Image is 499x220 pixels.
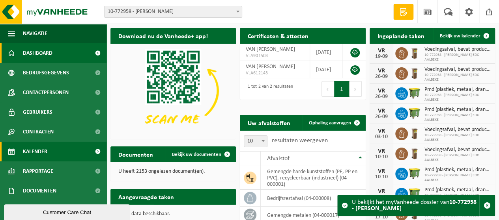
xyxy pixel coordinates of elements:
span: Bekijk uw documenten [172,152,221,157]
span: Pmd (plastiek, metaal, drankkartons) (bedrijven) [424,167,491,173]
div: 26-09 [374,74,389,79]
p: Geen data beschikbaar. [118,211,228,217]
img: WB-0140-HPE-BN-01 [408,46,421,59]
span: Contracten [23,122,54,142]
span: Rapportage [23,161,53,181]
img: WB-1100-HPE-GN-50 [408,166,421,180]
span: 10-772958 - [PERSON_NAME] EDC AALBEKE [424,133,491,142]
span: 10-772958 - [PERSON_NAME] EDC AALBEKE [424,93,491,102]
span: Pmd (plastiek, metaal, drankkartons) (bedrijven) [424,107,491,113]
div: 10-10 [374,174,389,180]
span: Documenten [23,181,56,201]
img: WB-0140-HPE-BN-01 [408,146,421,160]
div: VR [374,168,389,174]
span: 10-772958 - [PERSON_NAME] EDC AALBEKE [424,73,491,82]
span: VAN [PERSON_NAME] [246,46,295,52]
h2: Download nu de Vanheede+ app! [110,28,216,43]
div: 03-10 [374,134,389,140]
span: Pmd (plastiek, metaal, drankkartons) (bedrijven) [424,87,491,93]
div: VR [374,148,389,154]
span: Dashboard [23,43,52,63]
span: 10 [244,136,267,147]
div: 26-09 [374,94,389,100]
span: VLA612143 [246,70,304,76]
span: VLA901503 [246,53,304,59]
span: Contactpersonen [23,83,69,102]
td: [DATE] [310,61,342,78]
img: WB-1100-HPE-GN-50 [408,106,421,120]
div: 26-09 [374,114,389,120]
span: Ophaling aanvragen [309,120,351,126]
div: VR [374,48,389,54]
img: WB-1100-HPE-GN-50 [408,187,421,200]
span: Voedingsafval, bevat producten van dierlijke oorsprong, onverpakt, categorie 3 [424,127,491,133]
span: Kalender [23,142,47,161]
img: WB-1100-HPE-GN-50 [408,86,421,100]
img: WB-0140-HPE-BN-01 [408,126,421,140]
img: Download de VHEPlus App [110,44,236,138]
a: Bekijk uw kalender [434,28,494,44]
h2: Uw afvalstoffen [240,115,298,130]
span: 10-772958 - [PERSON_NAME] EDC AALBEKE [424,173,491,183]
strong: 10-772958 - [PERSON_NAME] [352,199,477,212]
span: 10-772958 - [PERSON_NAME] EDC AALBEKE [424,113,491,122]
button: 1 [334,81,349,97]
td: gemengde harde kunststoffen (PE, PP en PVC), recycleerbaar (industrieel) (04-000001) [261,166,365,190]
span: Navigatie [23,24,47,43]
button: Previous [321,81,334,97]
span: Afvalstof [267,155,289,162]
td: [DATE] [310,44,342,61]
td: bedrijfsrestafval (04-000008) [261,190,365,207]
span: Gebruikers [23,102,52,122]
h2: Certificaten & attesten [240,28,316,43]
iframe: chat widget [4,203,132,220]
span: Voedingsafval, bevat producten van dierlijke oorsprong, onverpakt, categorie 3 [424,147,491,153]
span: Pmd (plastiek, metaal, drankkartons) (bedrijven) [424,187,491,193]
span: Voedingsafval, bevat producten van dierlijke oorsprong, onverpakt, categorie 3 [424,46,491,53]
span: 10-772958 - [PERSON_NAME] EDC AALBEKE [424,153,491,163]
div: VR [374,108,389,114]
span: 10-772958 - VAN MARCKE EDC AALBEKE - AALBEKE [104,6,242,18]
span: VAN [PERSON_NAME] [246,64,295,70]
span: Bekijk uw kalender [440,33,480,39]
p: U heeft 2153 ongelezen document(en). [118,169,228,174]
h2: Documenten [110,146,161,162]
label: resultaten weergeven [271,137,327,144]
div: VR [374,188,389,194]
span: Bedrijfsgegevens [23,63,69,83]
div: VR [374,88,389,94]
span: 10-772958 - VAN MARCKE EDC AALBEKE - AALBEKE [105,6,242,17]
h2: Aangevraagde taken [110,189,182,204]
button: Next [349,81,362,97]
img: WB-0140-HPE-BN-01 [408,66,421,79]
h2: Ingeplande taken [370,28,432,43]
a: Bekijk uw documenten [166,146,235,162]
div: VR [374,68,389,74]
span: 10-772958 - [PERSON_NAME] EDC AALBEKE [424,193,491,203]
div: 19-09 [374,54,389,59]
div: 1 tot 2 van 2 resultaten [244,80,293,98]
div: 10-10 [374,154,389,160]
span: 10-772958 - [PERSON_NAME] EDC AALBEKE [424,53,491,62]
div: U bekijkt het myVanheede dossier van [352,195,479,216]
div: 10-10 [374,194,389,200]
div: VR [374,128,389,134]
span: Voedingsafval, bevat producten van dierlijke oorsprong, onverpakt, categorie 3 [424,67,491,73]
a: Ophaling aanvragen [303,115,365,131]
